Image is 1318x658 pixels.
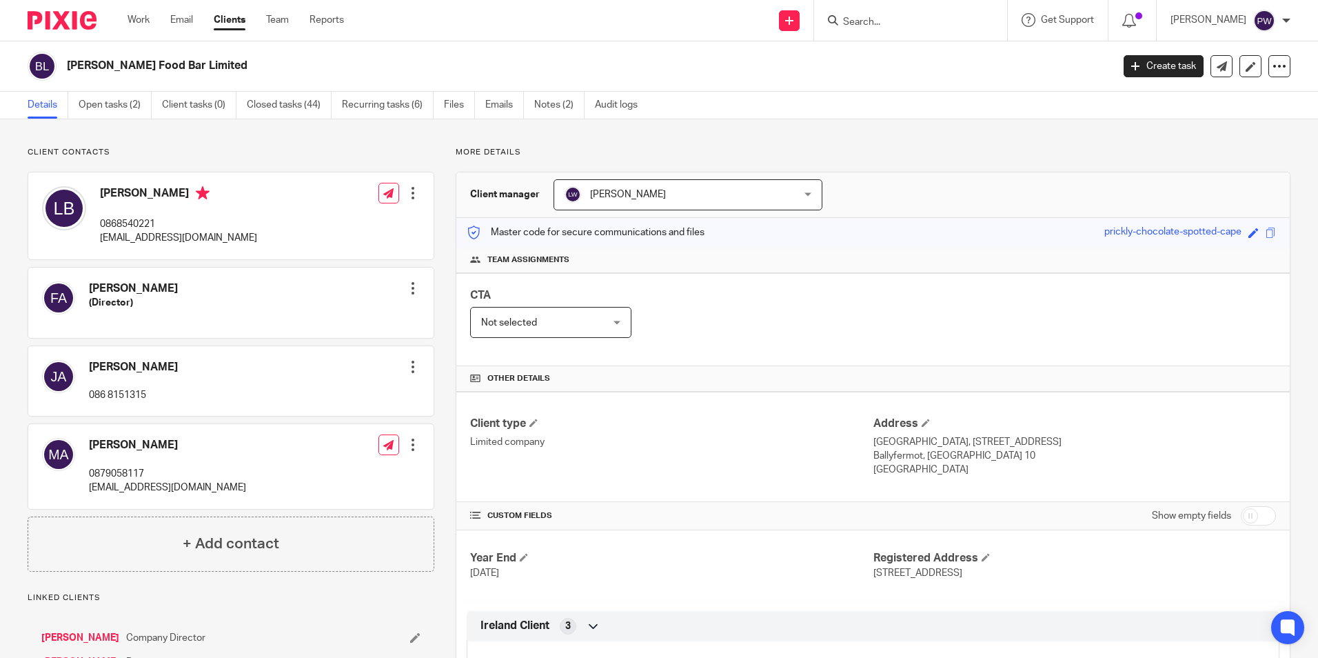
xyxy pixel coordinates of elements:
[89,388,178,402] p: 086 8151315
[470,510,873,521] h4: CUSTOM FIELDS
[873,435,1276,449] p: [GEOGRAPHIC_DATA], [STREET_ADDRESS]
[481,318,537,328] span: Not selected
[42,281,75,315] img: svg%3E
[470,290,491,301] span: CTA
[1041,15,1094,25] span: Get Support
[1170,13,1246,27] p: [PERSON_NAME]
[28,147,434,158] p: Client contacts
[565,186,581,203] img: svg%3E
[1152,509,1231,523] label: Show empty fields
[456,147,1290,158] p: More details
[196,186,210,200] i: Primary
[873,551,1276,566] h4: Registered Address
[470,568,499,578] span: [DATE]
[485,92,524,119] a: Emails
[873,568,962,578] span: [STREET_ADDRESS]
[444,92,475,119] a: Files
[42,186,86,230] img: svg%3E
[100,231,257,245] p: [EMAIL_ADDRESS][DOMAIN_NAME]
[41,631,119,645] a: [PERSON_NAME]
[28,592,434,604] p: Linked clients
[590,190,666,199] span: [PERSON_NAME]
[89,467,246,481] p: 0879058117
[128,13,150,27] a: Work
[467,226,704,239] p: Master code for secure communications and files
[480,619,549,633] span: Ireland Client
[1253,10,1275,32] img: svg%3E
[89,281,178,296] h4: [PERSON_NAME]
[42,438,75,471] img: svg%3E
[183,533,279,555] h4: + Add contact
[214,13,245,27] a: Clients
[89,438,246,452] h4: [PERSON_NAME]
[470,551,873,566] h4: Year End
[79,92,152,119] a: Open tasks (2)
[487,373,550,384] span: Other details
[534,92,585,119] a: Notes (2)
[487,255,569,266] span: Team assignments
[873,417,1276,431] h4: Address
[89,481,246,495] p: [EMAIL_ADDRESS][DOMAIN_NAME]
[28,92,68,119] a: Details
[42,360,75,393] img: svg%3E
[266,13,289,27] a: Team
[873,463,1276,477] p: [GEOGRAPHIC_DATA]
[100,217,257,231] p: 0868540221
[89,296,178,310] h5: (Director)
[470,417,873,431] h4: Client type
[873,449,1276,463] p: Ballyfermot, [GEOGRAPHIC_DATA] 10
[1124,55,1204,77] a: Create task
[842,17,966,29] input: Search
[595,92,648,119] a: Audit logs
[1104,225,1241,241] div: prickly-chocolate-spotted-cape
[247,92,332,119] a: Closed tasks (44)
[28,11,97,30] img: Pixie
[89,360,178,375] h4: [PERSON_NAME]
[126,631,205,645] span: Company Director
[565,619,571,633] span: 3
[342,92,434,119] a: Recurring tasks (6)
[310,13,344,27] a: Reports
[28,52,57,81] img: svg%3E
[170,13,193,27] a: Email
[67,59,895,73] h2: [PERSON_NAME] Food Bar Limited
[100,186,257,203] h4: [PERSON_NAME]
[162,92,236,119] a: Client tasks (0)
[470,188,540,201] h3: Client manager
[470,435,873,449] p: Limited company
